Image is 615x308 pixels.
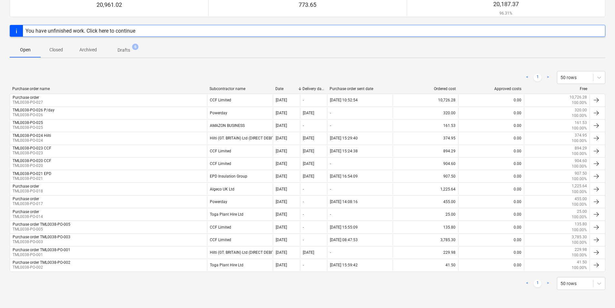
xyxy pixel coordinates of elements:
div: 0.00 [458,260,524,271]
div: AMAZON BUSINESS [207,120,272,131]
div: [DATE] [303,136,314,140]
p: 161.53 [575,120,587,126]
div: 904.60 [393,158,458,169]
p: 100.00% [572,189,587,195]
div: 894.29 [393,146,458,157]
div: [DATE] [303,174,314,179]
div: CCF Limited [207,221,272,232]
div: Purchase order sent date [330,87,390,91]
div: [DATE] [276,111,287,115]
div: - [303,225,304,230]
p: 3,785.30 [572,234,587,240]
p: TML0038-PO-003 [13,239,70,245]
div: CCF Limited [207,95,272,106]
div: 3,785.30 [393,234,458,245]
div: 0.00 [458,158,524,169]
div: Algeco UK Ltd [207,183,272,194]
div: Purchase order [13,210,39,214]
p: 20,187.37 [493,0,519,8]
div: Toga Plant Hire Ltd [207,260,272,271]
div: - [303,212,304,217]
p: 907.50 [575,171,587,176]
div: 455.00 [393,196,458,207]
div: CCF Limited [207,234,272,245]
div: Delivery date [302,87,324,91]
div: Powerday [207,108,272,118]
div: [DATE] [276,263,287,267]
div: Ordered cost [395,87,456,91]
p: 100.00% [572,214,587,220]
div: CCF Limited [207,158,272,169]
div: 0.00 [458,171,524,182]
p: TML0038-PO-017 [13,201,43,207]
div: 0.00 [458,120,524,131]
div: 0.00 [458,234,524,245]
div: TML0038-PO-026 P/day [13,108,55,112]
div: - [330,123,331,128]
p: TML0038-PO-024 [13,138,51,143]
p: Open [17,46,33,53]
p: 100.00% [572,113,587,118]
div: Subcontractor name [210,87,270,91]
p: 229.98 [575,247,587,252]
div: 10,726.28 [393,95,458,106]
p: 100.00% [572,100,587,106]
div: [DATE] 14:08:16 [330,200,358,204]
div: 0.00 [458,133,524,144]
div: TML0038-PO-020 CCF [13,159,51,163]
p: TML0038-PO-026 [13,112,55,118]
div: 0.00 [458,247,524,258]
div: 229.98 [393,247,458,258]
div: TML0038-PO-023 CCF [13,146,51,150]
p: Closed [48,46,64,53]
p: 100.00% [572,240,587,245]
p: 25.00 [577,209,587,214]
iframe: Chat Widget [583,277,615,308]
p: 320.00 [575,108,587,113]
p: TML0038-PO-025 [13,125,43,130]
div: [DATE] 15:24:38 [330,149,358,153]
div: [DATE] [276,98,287,102]
div: - [330,212,331,217]
p: TML0038-PO-021 [13,176,51,181]
span: 6 [132,44,138,50]
div: TML0038-PO-021 EPD [13,171,51,176]
a: Next page [544,280,552,287]
p: 773.65 [294,1,321,9]
div: - [303,123,304,128]
a: Page 1 is your current page [534,74,541,81]
p: TML0038-PO-001 [13,252,70,258]
div: 41.50 [393,260,458,271]
p: 455.00 [575,196,587,202]
div: Purchase order TML0038-PO-002 [13,260,70,265]
div: 907.50 [393,171,458,182]
div: Free [527,87,587,91]
div: 0.00 [458,183,524,194]
p: 96.31% [493,11,519,16]
div: [DATE] [276,225,287,230]
div: [DATE] [276,187,287,191]
div: 0.00 [458,221,524,232]
div: [DATE] [276,161,287,166]
p: TML0038-PO-027 [13,100,43,105]
p: TML0038-PO-002 [13,265,70,270]
div: 0.00 [458,146,524,157]
div: TML0038-PO-025 [13,120,43,125]
div: 161.53 [393,120,458,131]
div: Purchase order [13,184,39,189]
p: 100.00% [572,126,587,131]
div: 374.95 [393,133,458,144]
div: - [303,98,304,102]
p: TML0038-PO-023 [13,150,51,156]
p: 100.00% [572,138,587,144]
div: TML0038-PO-024 Hilti [13,133,51,138]
div: [DATE] [303,161,314,166]
div: Hilti (GT. BRITAIN) Ltd (DIRECT DEBIT) [207,247,272,258]
p: 894.29 [575,146,587,151]
div: [DATE] 15:29:40 [330,136,358,140]
div: [DATE] [276,174,287,179]
div: 320.00 [393,108,458,118]
div: - [303,200,304,204]
p: TML0038-PO-005 [13,227,70,232]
